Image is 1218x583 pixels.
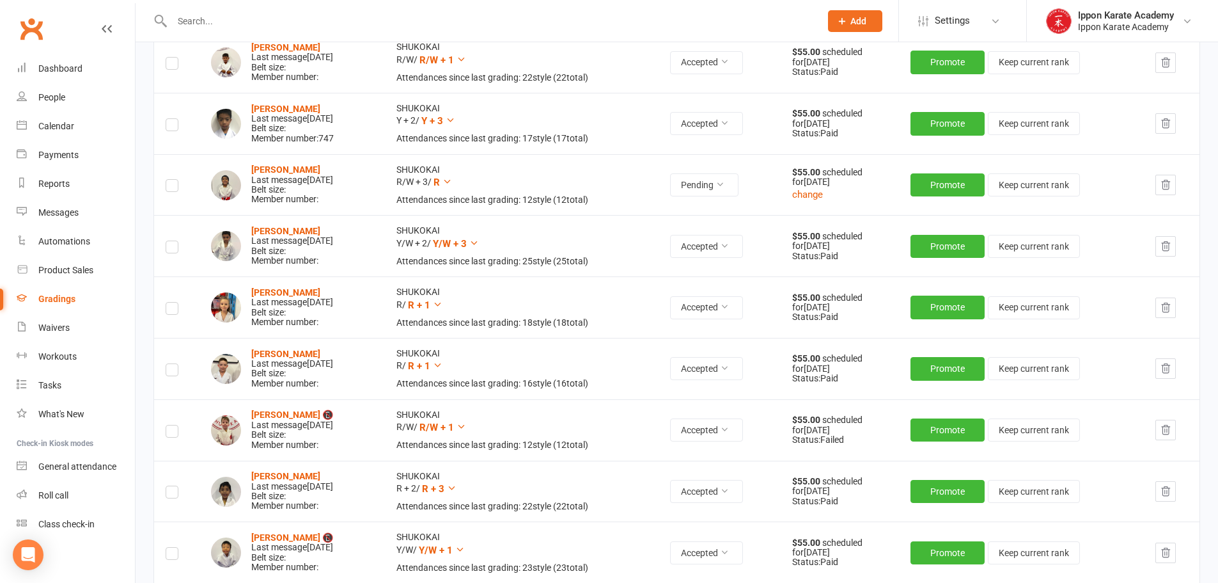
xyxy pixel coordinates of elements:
[792,538,822,548] strong: $55.00
[792,67,888,77] div: Status: Paid
[385,399,659,461] td: SHUKOKAI R/W /
[211,538,241,568] img: Lucas Wen 📵
[251,227,333,266] div: Belt size: Member number:
[211,415,241,445] img: Theodore Smyth-Matthews 📵
[988,112,1080,135] button: Keep current rank
[792,374,888,383] div: Status: Paid
[792,415,822,425] strong: $55.00
[17,141,135,170] a: Payments
[251,420,333,430] div: Last message [DATE]
[433,177,440,188] span: R
[792,129,888,138] div: Status: Paid
[17,112,135,141] a: Calendar
[408,360,430,372] span: R + 1
[670,357,743,380] button: Accepted
[792,108,822,118] strong: $55.00
[408,298,442,313] button: R + 1
[38,236,90,246] div: Automations
[910,235,985,258] button: Promote
[670,235,743,258] button: Accepted
[38,150,79,160] div: Payments
[910,296,985,319] button: Promote
[17,371,135,400] a: Tasks
[433,238,467,250] span: Y/W + 3
[422,481,457,497] button: R + 3
[251,164,320,175] a: [PERSON_NAME]
[792,232,888,252] div: scheduled for [DATE]
[385,215,659,276] td: SHUKOKAI Y/W + 2 /
[910,173,985,196] button: Promote
[792,312,888,322] div: Status: Paid
[251,349,333,389] div: Belt size: Member number:
[38,121,74,131] div: Calendar
[910,541,985,564] button: Promote
[251,532,333,543] a: [PERSON_NAME] 📵
[38,179,70,189] div: Reports
[251,104,320,114] strong: [PERSON_NAME]
[211,231,241,261] img: Shreyan Santosh
[211,354,241,384] img: Alexander Sinclair
[421,115,443,127] span: Y + 3
[396,318,647,328] div: Attendances since last grading: 18 style ( 18 total)
[850,16,866,26] span: Add
[385,522,659,583] td: SHUKOKAI Y/W /
[792,353,822,363] strong: $55.00
[792,292,822,303] strong: $55.00
[251,165,333,205] div: Belt size: Member number:
[419,422,454,433] span: R/W + 1
[988,541,1080,564] button: Keep current rank
[251,471,320,481] a: [PERSON_NAME]
[792,47,822,57] strong: $55.00
[17,227,135,256] a: Automations
[408,299,430,311] span: R + 1
[1046,8,1072,34] img: thumb_image1755321526.png
[396,379,647,388] div: Attendances since last grading: 16 style ( 16 total)
[17,170,135,198] a: Reports
[38,351,77,362] div: Workouts
[792,415,888,435] div: scheduled for [DATE]
[910,419,985,442] button: Promote
[419,54,454,66] span: R/W + 1
[670,112,743,135] button: Accepted
[38,323,70,333] div: Waivers
[792,168,888,188] div: scheduled for [DATE]
[792,477,888,497] div: scheduled for [DATE]
[910,480,985,503] button: Promote
[396,502,647,511] div: Attendances since last grading: 22 style ( 22 total)
[251,359,333,369] div: Last message [DATE]
[419,52,466,68] button: R/W + 1
[251,104,334,144] div: Belt size: Member number: 747
[988,419,1080,442] button: Keep current rank
[38,207,79,218] div: Messages
[17,481,135,510] a: Roll call
[670,296,743,319] button: Accepted
[251,236,333,246] div: Last message [DATE]
[433,236,479,252] button: Y/W + 3
[396,440,647,450] div: Attendances since last grading: 12 style ( 12 total)
[422,483,444,495] span: R + 3
[670,51,743,74] button: Accepted
[385,461,659,522] td: SHUKOKAI R + 2 /
[670,173,738,196] button: Pending
[396,257,647,266] div: Attendances since last grading: 25 style ( 25 total)
[38,380,61,390] div: Tasks
[988,173,1080,196] button: Keep current rank
[988,235,1080,258] button: Keep current rank
[792,187,823,202] button: change
[792,109,888,129] div: scheduled for [DATE]
[792,293,888,313] div: scheduled for [DATE]
[17,54,135,83] a: Dashboard
[251,52,333,62] div: Last message [DATE]
[396,563,647,573] div: Attendances since last grading: 23 style ( 23 total)
[792,557,888,567] div: Status: Paid
[792,167,822,177] strong: $55.00
[421,113,455,129] button: Y + 3
[17,452,135,481] a: General attendance kiosk mode
[251,287,320,298] strong: [PERSON_NAME]
[251,349,320,359] strong: [PERSON_NAME]
[385,31,659,93] td: SHUKOKAI R/W /
[385,154,659,216] td: SHUKOKAI R/W + 3 /
[17,510,135,539] a: Class kiosk mode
